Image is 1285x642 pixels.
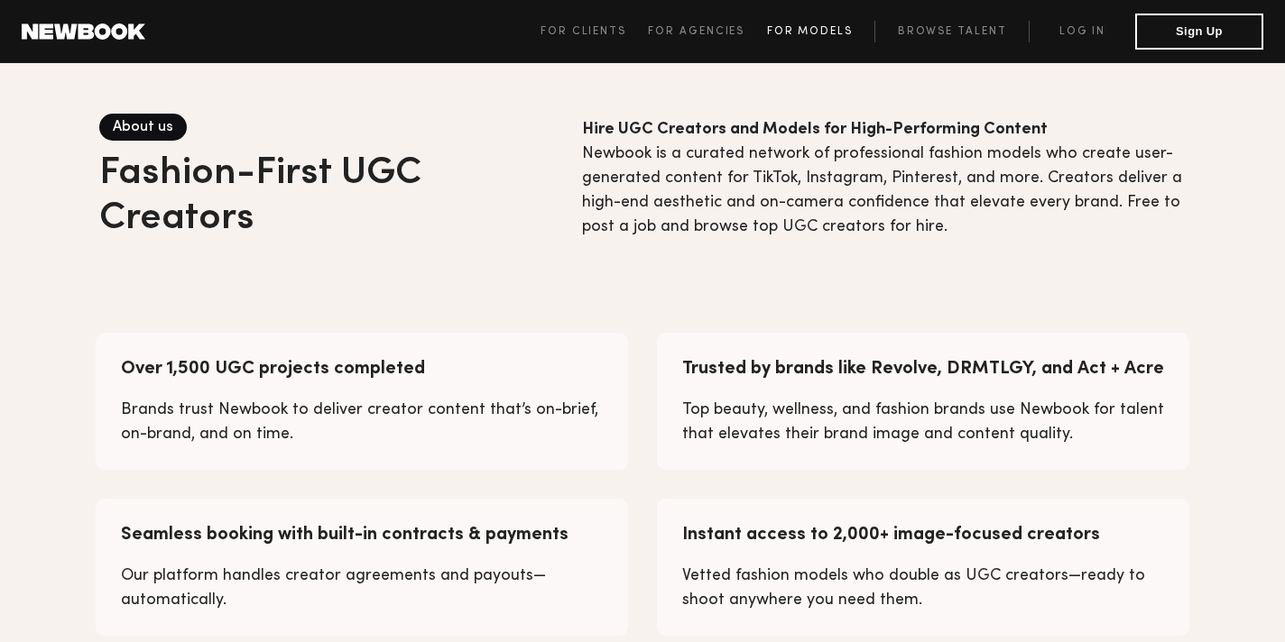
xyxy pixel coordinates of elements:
span: About us [99,114,187,141]
div: Trusted by brands like Revolve, DRMTLGY, and Act + Acre [682,356,1164,383]
a: Browse Talent [874,21,1029,42]
p: Newbook is a curated network of professional fashion models who create user-generated content for... [582,117,1187,239]
p: Vetted fashion models who double as UGC creators—ready to shoot anywhere you need them. [682,564,1164,612]
p: Our platform handles creator agreements and payouts—automatically. [121,564,603,612]
div: Seamless booking with built-in contracts & payments [121,522,569,549]
b: Hire UGC Creators and Models for High-Performing Content [582,122,1048,137]
span: For Clients [541,26,626,37]
p: Top beauty, wellness, and fashion brands use Newbook for talent that elevates their brand image a... [682,398,1164,446]
p: Brands trust Newbook to deliver creator content that’s on-brief, on-brand, and on time. [121,398,603,446]
a: For Models [767,21,875,42]
a: Log in [1029,21,1135,42]
button: Sign Up [1135,14,1263,50]
a: For Agencies [648,21,766,42]
a: For Clients [541,21,648,42]
span: For Models [767,26,853,37]
h2: Fashion-First UGC Creators [99,151,447,243]
div: Over 1,500 UGC projects completed [121,356,425,383]
span: For Agencies [648,26,744,37]
div: Instant access to 2,000+ image-focused creators [682,522,1100,549]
